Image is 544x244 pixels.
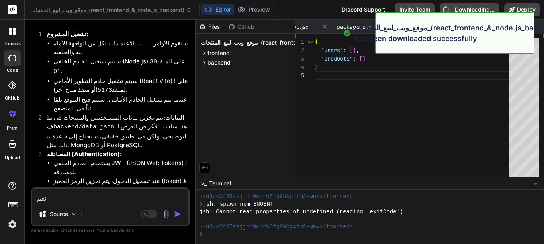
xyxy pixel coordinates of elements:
label: code [7,67,18,74]
img: attachment [162,210,171,219]
span: [ [359,55,362,62]
span: : [343,47,346,54]
strong: البيانات: [163,114,184,121]
p: Always double-check its answers. Your in Bind [31,226,190,234]
span: privacy [107,228,121,232]
li: سيتم تشغيل الخادم الخلفي (Node.js) على المنفذ . [53,57,188,77]
li: عند تسجيل الدخول، يتم تخزين الرمز المميز (token) في في المتصفح. [53,177,188,195]
code: 5173 [98,87,112,94]
li: عندما يتم تشغيل الخادم الأمامي، سيتم فتح الموقع تلقائياً في المتصفح. [53,95,188,113]
span: jsh: Cannot read properties of undefined (reading 'exitCode') [199,208,403,216]
span: , [356,47,359,54]
span: ~/u3uk0f35zsjjbn9cprh6fq9h0p4tm2-wnxx/frontend [199,193,353,201]
div: 5 [295,71,304,80]
div: 4 [295,63,304,71]
div: Files [196,23,225,31]
button: Downloading... [440,3,499,16]
span: موقع_ويب_لبيع_المنتجات_(react_frontend_&_node.js_backend) [201,39,361,47]
img: alert [343,22,351,44]
span: { [315,38,318,45]
img: Pick Models [70,211,77,218]
span: >_ [201,179,207,187]
button: − [532,177,539,190]
li: يستخدم الخادم الخلفي JWT (JSON Web Tokens) للمصادقة. [53,159,188,177]
span: موقع_ويب_لبيع_المنتجات_(react_frontend_&_node.js_backend) [30,6,192,14]
label: GitHub [5,95,20,102]
span: backend [207,59,231,67]
span: frontend [207,49,230,57]
div: Discord Support [337,3,390,16]
span: ~/u3uk0f35zsjjbn9cprh6fq9h0p4tm2-wnxx/frontend [199,223,353,231]
span: jsh: spawn npm ENOENT [203,201,273,208]
span: ❯ [199,231,203,238]
button: Deploy [504,3,540,16]
label: Upload [5,154,20,161]
span: ❯ [199,201,203,208]
img: settings [6,218,19,231]
label: threads [4,40,21,47]
span: ] [353,47,356,54]
span: "users" [321,47,343,54]
p: يتم تخزين بيانات المستخدمين والمنتجات في ملف . هذا مناسب لأغراض العرض التوضيحي، ولكن في تطبيق حقي... [47,113,188,150]
div: Click to collapse the range. [305,38,315,46]
span: } [315,63,318,71]
li: ستقوم الأوامر بتثبيت الاعتمادات لكل من الواجهة الأمامية والخلفية. [53,39,188,57]
p: Source [50,210,68,218]
span: Terminal [209,179,231,187]
strong: تشغيل المشروع: [47,30,88,38]
label: prem [7,125,18,132]
span: ] [362,55,366,62]
span: "products" [321,55,353,62]
span: − [533,179,538,187]
div: 3 [295,55,304,63]
strong: ملاحظات هامة: [34,20,72,28]
span: [ [350,47,353,54]
div: Github [225,23,258,31]
button: Editor [201,4,234,15]
code: backend/data.json [53,124,114,130]
span: : [353,55,356,62]
span: App.jsx [289,23,309,31]
div: 2 [295,46,304,55]
span: package.json [337,23,372,31]
img: icon [174,210,182,218]
li: سيتم تشغيل خادم التطوير الأمامي (React Vite) على المنفذ (أو منفذ متاح آخر). [53,77,188,95]
button: Preview [234,4,273,15]
button: Invite Team [395,3,435,16]
strong: المصادقة (Authentication): [47,150,122,158]
div: 1 [295,38,304,46]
